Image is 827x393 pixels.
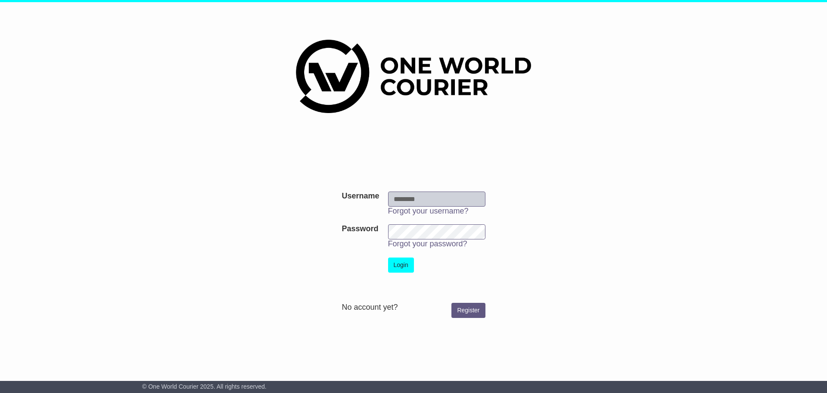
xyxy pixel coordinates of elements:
[388,258,414,273] button: Login
[342,192,379,201] label: Username
[296,40,531,113] img: One World
[451,303,485,318] a: Register
[388,239,467,248] a: Forgot your password?
[388,207,469,215] a: Forgot your username?
[142,383,267,390] span: © One World Courier 2025. All rights reserved.
[342,303,485,312] div: No account yet?
[342,224,378,234] label: Password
